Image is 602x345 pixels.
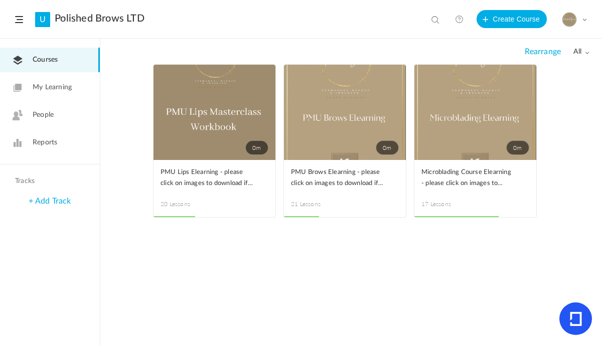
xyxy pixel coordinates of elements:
span: 17 Lessons [421,200,476,209]
span: Rearrange [525,47,561,57]
span: PMU Lips Elearning - please click on images to download if not visible [161,167,253,189]
span: My Learning [33,82,72,93]
span: Reports [33,137,57,148]
a: Microblading Course Elearning - please click on images to download if not visible [421,167,529,190]
span: People [33,110,54,120]
span: 20 Lessons [161,200,215,209]
a: 0m [414,65,536,160]
span: Microblading Course Elearning - please click on images to download if not visible [421,167,514,189]
button: Create Course [477,10,547,28]
span: all [573,48,589,56]
a: 0m [154,65,275,160]
span: PMU Brows Elearning - please click on images to download if not visible [291,167,384,189]
span: 21 Lessons [291,200,345,209]
a: 0m [284,65,406,160]
span: 0m [245,140,268,155]
h4: Tracks [15,177,82,186]
a: U [35,12,50,27]
a: PMU Brows Elearning - please click on images to download if not visible [291,167,399,190]
span: 0m [506,140,529,155]
a: + Add Track [29,197,71,205]
a: Polished Brows LTD [55,13,144,25]
img: 617fe505-c459-451e-be24-f11bddb9b696.PNG [562,13,576,27]
a: PMU Lips Elearning - please click on images to download if not visible [161,167,268,190]
span: 0m [376,140,399,155]
span: Courses [33,55,58,65]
